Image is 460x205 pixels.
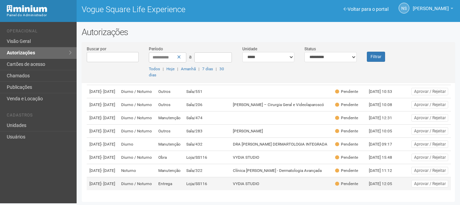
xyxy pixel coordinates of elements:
span: - [DATE] [101,129,115,133]
td: [DATE] 11:12 [366,164,403,177]
h1: Vogue Square Life Experience [82,5,263,14]
a: Hoje [166,67,174,71]
span: - [DATE] [101,155,115,160]
label: Unidade [242,46,257,52]
button: Aprovar / Rejeitar [411,154,448,161]
td: [DATE] [87,111,118,125]
td: Loja/SS116 [184,177,230,190]
label: Período [149,46,163,52]
td: Sala/206 [184,98,230,111]
span: - [DATE] [101,116,115,120]
td: Manutenção [156,111,184,125]
td: [DATE] [87,138,118,151]
td: Diurno / Noturno [118,85,155,98]
td: [DATE] 09:17 [366,138,403,151]
td: Outros [156,85,184,98]
div: Pendente [335,89,358,95]
span: - [DATE] [101,168,115,173]
a: Voltar para o portal [344,6,388,12]
td: Clínica [PERSON_NAME] - Dermatologia Avançada [230,164,332,177]
h2: Autorizações [82,27,455,37]
a: Amanhã [181,67,196,71]
td: Obra [156,151,184,164]
td: Diurno / Noturno [118,151,155,164]
button: Aprovar / Rejeitar [411,127,448,135]
td: Noturno [118,164,155,177]
td: Sala/283 [184,125,230,138]
td: Loja/SS116 [184,151,230,164]
button: Aprovar / Rejeitar [411,114,448,122]
div: Pendente [335,181,358,187]
td: [DATE] 10:08 [366,98,403,111]
td: [DATE] [87,164,118,177]
label: Buscar por [87,46,106,52]
button: Aprovar / Rejeitar [411,140,448,148]
div: Painel do Administrador [7,12,72,18]
td: DRA [PERSON_NAME] DERMARTOLOGIA INTEGRADA [230,138,332,151]
span: | [216,67,217,71]
td: [DATE] [87,177,118,190]
span: | [177,67,178,71]
a: [PERSON_NAME] [413,7,453,12]
td: Diurno / Noturno [118,125,155,138]
span: - [DATE] [101,181,115,186]
td: [PERSON_NAME] – Cirurgia Geral e Videolaparoscó [230,98,332,111]
td: Sala/474 [184,111,230,125]
td: Outros [156,98,184,111]
td: VYDIA STUDIO [230,177,332,190]
span: - [DATE] [101,142,115,147]
td: Outros [156,125,184,138]
td: Sala/322 [184,164,230,177]
td: [DATE] 12:31 [366,111,403,125]
button: Aprovar / Rejeitar [411,88,448,95]
td: Sala/551 [184,85,230,98]
td: Entrega [156,177,184,190]
td: [DATE] 10:05 [366,125,403,138]
button: Aprovar / Rejeitar [411,167,448,174]
button: Aprovar / Rejeitar [411,180,448,187]
td: [DATE] 15:48 [366,151,403,164]
div: Pendente [335,168,358,174]
div: Pendente [335,142,358,147]
td: [DATE] [87,98,118,111]
button: Filtrar [367,52,385,62]
td: [DATE] [87,125,118,138]
span: a [189,54,192,59]
span: - [DATE] [101,102,115,107]
td: Diurno / Noturno [118,177,155,190]
div: Pendente [335,115,358,121]
a: 7 dias [202,67,213,71]
li: Operacional [7,29,72,36]
a: NS [399,3,409,14]
span: | [198,67,199,71]
span: | [163,67,164,71]
td: Manutenção [156,138,184,151]
span: - [DATE] [101,89,115,94]
td: [DATE] [87,151,118,164]
li: Cadastros [7,113,72,120]
td: [DATE] [87,85,118,98]
td: Sala/432 [184,138,230,151]
button: Aprovar / Rejeitar [411,101,448,108]
div: Pendente [335,155,358,160]
div: Pendente [335,128,358,134]
img: Minium [7,5,47,12]
td: [PERSON_NAME] [230,125,332,138]
div: Pendente [335,102,358,108]
a: Todos [149,67,160,71]
label: Status [304,46,316,52]
td: VYDIA STUDIO [230,151,332,164]
td: [DATE] 12:05 [366,177,403,190]
td: Manutenção [156,164,184,177]
td: Diurno [118,138,155,151]
td: Diurno / Noturno [118,111,155,125]
td: [DATE] 10:53 [366,85,403,98]
td: Diurno / Noturno [118,98,155,111]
